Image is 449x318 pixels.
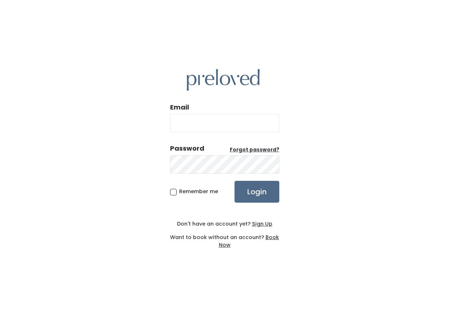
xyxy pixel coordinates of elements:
[219,234,279,249] a: Book Now
[170,220,279,228] div: Don't have an account yet?
[230,146,279,153] u: Forgot password?
[251,220,272,227] a: Sign Up
[170,144,204,153] div: Password
[252,220,272,227] u: Sign Up
[179,188,218,195] span: Remember me
[187,69,260,91] img: preloved logo
[170,228,279,249] div: Want to book without an account?
[235,181,279,203] input: Login
[230,146,279,154] a: Forgot password?
[170,103,189,112] label: Email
